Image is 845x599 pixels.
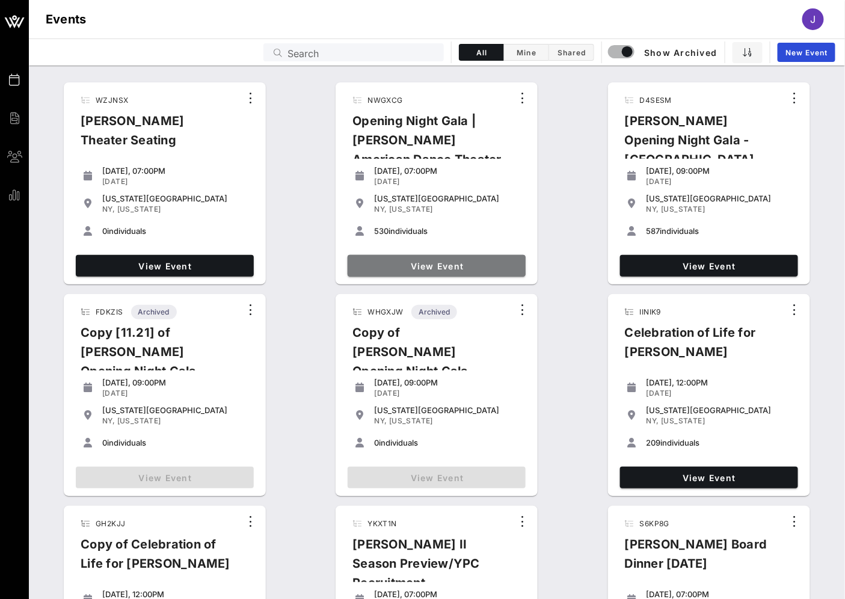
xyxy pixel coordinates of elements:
[71,535,241,583] div: Copy of Celebration of Life for [PERSON_NAME]
[647,438,793,447] div: individuals
[389,416,433,425] span: [US_STATE]
[343,323,512,410] div: Copy of [PERSON_NAME] Opening Night Gala - Ziegfeld
[785,48,828,57] span: New Event
[511,48,541,57] span: Mine
[343,111,512,179] div: Opening Night Gala | [PERSON_NAME] American Dance Theater
[102,177,249,186] div: [DATE]
[374,204,387,213] span: NY,
[76,255,254,277] a: View Event
[102,389,249,398] div: [DATE]
[102,378,249,387] div: [DATE], 09:00PM
[102,416,115,425] span: NY,
[610,45,717,60] span: Show Archived
[96,519,125,528] span: GH2KJJ
[647,194,793,203] div: [US_STATE][GEOGRAPHIC_DATA]
[374,405,521,415] div: [US_STATE][GEOGRAPHIC_DATA]
[102,166,249,176] div: [DATE], 07:00PM
[802,8,824,30] div: J
[640,96,672,105] span: D4SESM
[138,305,170,319] span: Archived
[96,307,123,316] span: FDKZIS
[640,519,669,528] span: S6KP8G
[374,166,521,176] div: [DATE], 07:00PM
[102,226,107,236] span: 0
[625,261,793,271] span: View Event
[374,589,521,599] div: [DATE], 07:00PM
[647,405,793,415] div: [US_STATE][GEOGRAPHIC_DATA]
[625,473,793,483] span: View Event
[389,204,433,213] span: [US_STATE]
[117,204,161,213] span: [US_STATE]
[102,405,249,415] div: [US_STATE][GEOGRAPHIC_DATA]
[556,48,586,57] span: Shared
[71,323,241,410] div: Copy [11.21] of [PERSON_NAME] Opening Night Gala - [GEOGRAPHIC_DATA]
[609,41,717,63] button: Show Archived
[102,204,115,213] span: NY,
[647,226,793,236] div: individuals
[647,438,661,447] span: 209
[374,226,389,236] span: 530
[374,226,521,236] div: individuals
[374,177,521,186] div: [DATE]
[71,111,241,159] div: [PERSON_NAME] Theater Seating
[374,194,521,203] div: [US_STATE][GEOGRAPHIC_DATA]
[367,96,402,105] span: NWGXCG
[367,519,396,528] span: YKXT1N
[102,589,249,599] div: [DATE], 12:00PM
[374,416,387,425] span: NY,
[620,255,798,277] a: View Event
[46,10,87,29] h1: Events
[647,378,793,387] div: [DATE], 12:00PM
[374,378,521,387] div: [DATE], 09:00PM
[102,438,107,447] span: 0
[367,307,403,316] span: WHGXJW
[348,255,526,277] a: View Event
[96,96,128,105] span: WZJNSX
[374,389,521,398] div: [DATE]
[459,44,504,61] button: All
[419,305,450,319] span: Archived
[661,416,705,425] span: [US_STATE]
[117,416,161,425] span: [US_STATE]
[647,416,659,425] span: NY,
[102,194,249,203] div: [US_STATE][GEOGRAPHIC_DATA]
[81,261,249,271] span: View Event
[102,226,249,236] div: individuals
[615,111,785,179] div: [PERSON_NAME] Opening Night Gala - [GEOGRAPHIC_DATA]
[374,438,379,447] span: 0
[647,166,793,176] div: [DATE], 09:00PM
[102,438,249,447] div: individuals
[620,467,798,488] a: View Event
[647,389,793,398] div: [DATE]
[647,226,660,236] span: 587
[615,323,785,371] div: Celebration of Life for [PERSON_NAME]
[467,48,496,57] span: All
[647,177,793,186] div: [DATE]
[661,204,705,213] span: [US_STATE]
[374,438,521,447] div: individuals
[549,44,594,61] button: Shared
[811,13,816,25] span: J
[615,535,785,583] div: [PERSON_NAME] Board Dinner [DATE]
[647,204,659,213] span: NY,
[647,589,793,599] div: [DATE], 07:00PM
[352,261,521,271] span: View Event
[778,43,835,62] a: New Event
[504,44,549,61] button: Mine
[640,307,661,316] span: IINIK9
